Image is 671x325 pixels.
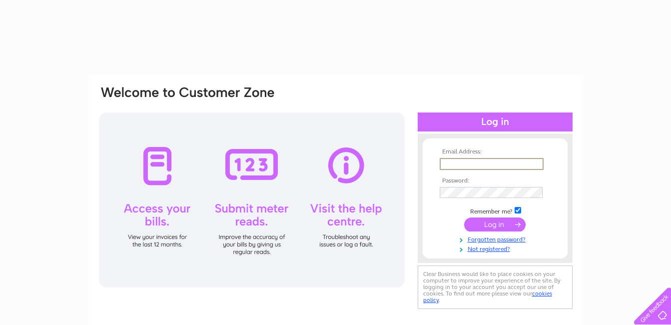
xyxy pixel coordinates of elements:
[423,290,552,303] a: cookies policy
[437,177,553,184] th: Password:
[437,205,553,215] td: Remember me?
[418,265,573,309] div: Clear Business would like to place cookies on your computer to improve your experience of the sit...
[440,243,553,253] a: Not registered?
[437,148,553,155] th: Email Address:
[440,234,553,243] a: Forgotten password?
[464,217,526,231] input: Submit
